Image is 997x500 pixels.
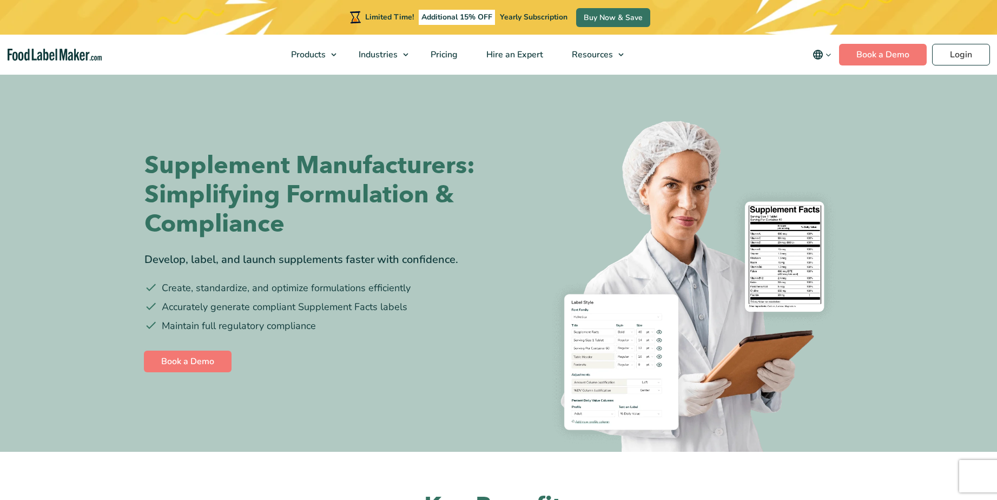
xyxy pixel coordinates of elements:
a: Hire an Expert [472,35,555,75]
span: Hire an Expert [483,49,544,61]
a: Book a Demo [839,44,927,65]
a: Login [932,44,990,65]
span: Pricing [427,49,459,61]
li: Maintain full regulatory compliance [144,319,491,333]
a: Book a Demo [144,351,232,372]
span: Limited Time! [365,12,414,22]
a: Buy Now & Save [576,8,650,27]
li: Create, standardize, and optimize formulations efficiently [144,281,491,295]
a: Resources [558,35,629,75]
div: Develop, label, and launch supplements faster with confidence. [144,252,491,268]
li: Accurately generate compliant Supplement Facts labels [144,300,491,314]
span: Additional 15% OFF [419,10,495,25]
span: Yearly Subscription [500,12,567,22]
span: Industries [355,49,399,61]
h1: Supplement Manufacturers: Simplifying Formulation & Compliance [144,151,491,239]
a: Products [277,35,342,75]
a: Industries [345,35,414,75]
span: Resources [569,49,614,61]
span: Products [288,49,327,61]
a: Pricing [417,35,470,75]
